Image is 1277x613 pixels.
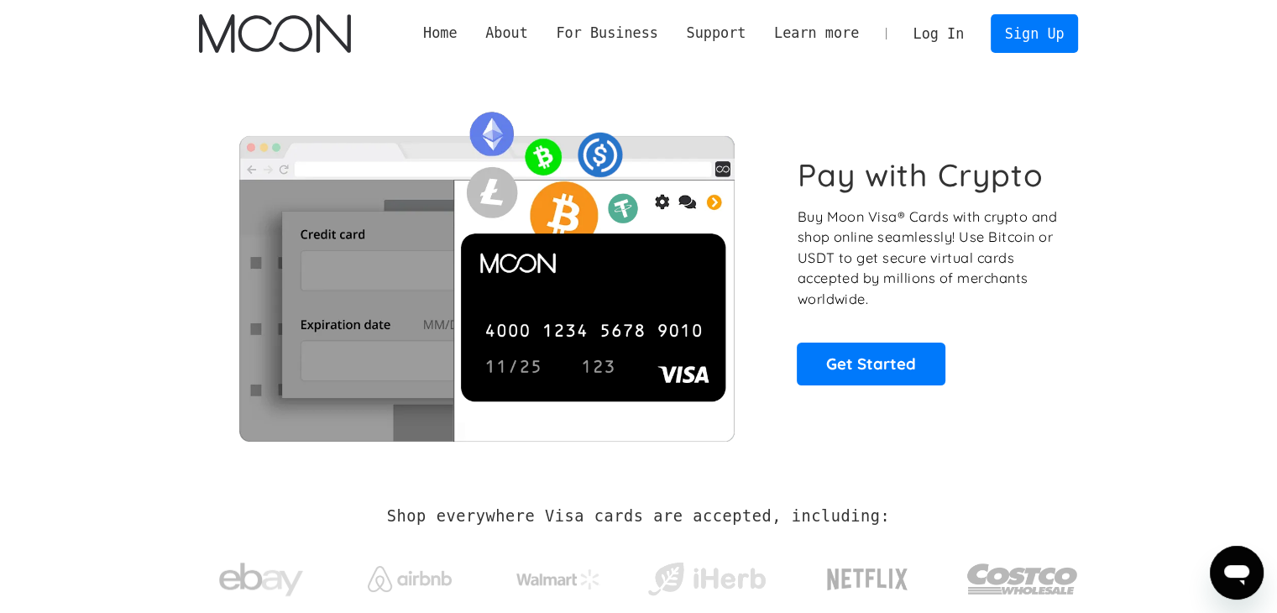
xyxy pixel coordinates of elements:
[219,553,303,606] img: ebay
[825,558,909,600] img: Netflix
[899,15,978,52] a: Log In
[347,549,472,600] a: Airbnb
[774,23,859,44] div: Learn more
[199,100,774,441] img: Moon Cards let you spend your crypto anywhere Visa is accepted.
[485,23,528,44] div: About
[991,14,1078,52] a: Sign Up
[797,156,1044,194] h1: Pay with Crypto
[471,23,542,44] div: About
[797,207,1060,310] p: Buy Moon Visa® Cards with crypto and shop online seamlessly! Use Bitcoin or USDT to get secure vi...
[556,23,657,44] div: For Business
[542,23,673,44] div: For Business
[199,14,351,53] a: home
[966,548,1079,610] img: Costco
[495,553,620,598] a: Walmart
[387,507,890,526] h2: Shop everywhere Visa cards are accepted, including:
[673,23,760,44] div: Support
[409,23,471,44] a: Home
[797,343,945,385] a: Get Started
[368,566,452,592] img: Airbnb
[199,14,351,53] img: Moon Logo
[1210,546,1264,600] iframe: Button to launch messaging window
[760,23,873,44] div: Learn more
[644,558,769,601] img: iHerb
[644,541,769,610] a: iHerb
[686,23,746,44] div: Support
[516,569,600,589] img: Walmart
[793,542,943,609] a: Netflix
